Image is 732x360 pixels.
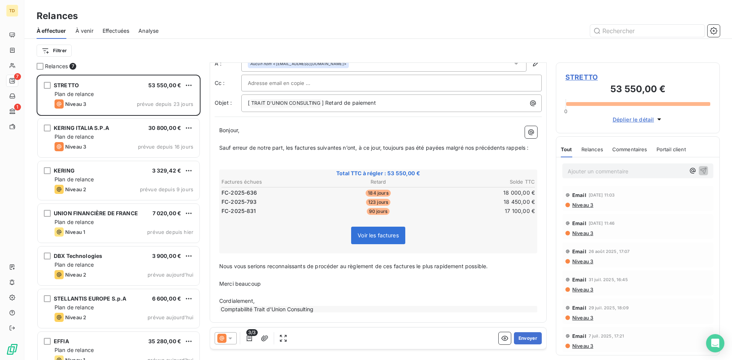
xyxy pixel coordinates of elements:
span: 7 [14,73,21,80]
span: 7 [69,63,76,70]
span: Email [572,248,586,254]
span: 6 600,00 € [152,295,181,302]
td: 18 450,00 € [431,198,535,206]
span: 30 800,00 € [148,125,181,131]
span: Email [572,333,586,339]
button: Filtrer [37,45,72,57]
span: Bonjour, [219,127,239,133]
span: Email [572,192,586,198]
label: Cc : [215,79,241,87]
label: À : [215,60,241,67]
span: 53 550,00 € [148,82,181,88]
span: FC-2025-831 [222,207,256,215]
span: Niveau 3 [571,202,593,208]
span: Plan de relance [55,347,94,353]
span: 29 juil. 2025, 18:09 [589,306,629,310]
span: À venir [75,27,93,35]
div: <[EMAIL_ADDRESS][DOMAIN_NAME]> [250,61,347,66]
span: 0 [564,108,567,114]
span: 3 900,00 € [152,253,181,259]
th: Factures échues [221,178,325,186]
span: TRAIT D'UNION CONSULTING [250,99,321,108]
span: Niveau 2 [65,314,86,320]
span: [DATE] 11:03 [589,193,615,197]
span: Email [572,220,586,226]
td: 18 000,00 € [431,189,535,197]
span: 184 jours [366,190,390,197]
span: 3/3 [246,329,258,336]
span: Nous vous serions reconnaissants de procéder au règlement de ces factures le plus rapidement poss... [219,263,488,269]
div: TD [6,5,18,17]
span: 31 juil. 2025, 16:45 [589,277,628,282]
th: Solde TTC [431,178,535,186]
span: Plan de relance [55,91,94,97]
span: Niveau 3 [571,315,593,321]
span: Email [572,277,586,283]
span: 26 août 2025, 17:07 [589,249,630,254]
span: Analyse [138,27,159,35]
span: Email [572,305,586,311]
span: À effectuer [37,27,66,35]
span: Niveau 1 [65,229,85,235]
span: prévue depuis 23 jours [137,101,193,107]
td: 17 100,00 € [431,207,535,215]
span: prévue aujourd’hui [148,314,193,320]
span: 90 jours [367,208,390,215]
span: STRETTO [54,82,79,88]
span: Plan de relance [55,219,94,225]
span: STRETTO [565,72,710,82]
input: Adresse email en copie ... [248,77,330,89]
div: Open Intercom Messenger [706,334,724,352]
span: [ [248,99,250,106]
span: Relances [45,62,68,70]
span: Niveau 2 [65,186,86,192]
span: 3 329,42 € [152,167,181,174]
span: Total TTC à régler : 53 550,00 € [220,170,536,177]
input: Rechercher [590,25,705,37]
span: Niveau 3 [571,286,593,293]
span: STELLANTIS EUROPE S.p.A [54,295,126,302]
span: UNION FINANCIÈRE DE FRANCE [54,210,138,216]
span: KERING ITALIA S.P.A [54,125,109,131]
span: Niveau 3 [65,101,86,107]
span: Niveau 3 [65,144,86,150]
em: Aucun nom [250,61,271,66]
span: Sauf erreur de notre part, les factures suivantes n’ont, à ce jour, toujours pas été payées malgr... [219,144,528,151]
span: Plan de relance [55,133,94,140]
span: prévue depuis 16 jours [138,144,193,150]
span: Niveau 2 [65,272,86,278]
img: Logo LeanPay [6,343,18,355]
h3: 53 550,00 € [565,82,710,98]
span: [DATE] 11:46 [589,221,615,226]
span: prévue aujourd’hui [148,272,193,278]
button: Déplier le détail [610,115,666,124]
span: DBX Technologies [54,253,102,259]
span: Objet : [215,99,232,106]
span: Plan de relance [55,304,94,310]
span: Niveau 3 [571,258,593,264]
span: Tout [561,146,572,152]
span: Niveau 3 [571,230,593,236]
div: grid [37,75,201,360]
span: 35 280,00 € [148,338,181,344]
span: Effectuées [103,27,130,35]
span: prévue depuis 9 jours [140,186,193,192]
span: Plan de relance [55,176,94,182]
span: Plan de relance [55,261,94,268]
h3: Relances [37,9,78,23]
th: Retard [326,178,430,186]
span: FC-2025-793 [222,198,257,206]
span: Portail client [657,146,686,152]
span: 7 juil. 2025, 17:21 [589,334,624,338]
span: Commentaires [612,146,647,152]
span: Relances [581,146,603,152]
span: ] Retard de paiement [322,99,376,106]
span: Cordialement, [219,298,255,304]
span: prévue depuis hier [147,229,193,235]
span: 1 [14,104,21,110]
span: FC-2025-636 [222,189,257,197]
span: Déplier le détail [613,115,654,123]
span: Niveau 3 [571,343,593,349]
span: EFFIA [54,338,69,344]
span: 7 020,00 € [152,210,181,216]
